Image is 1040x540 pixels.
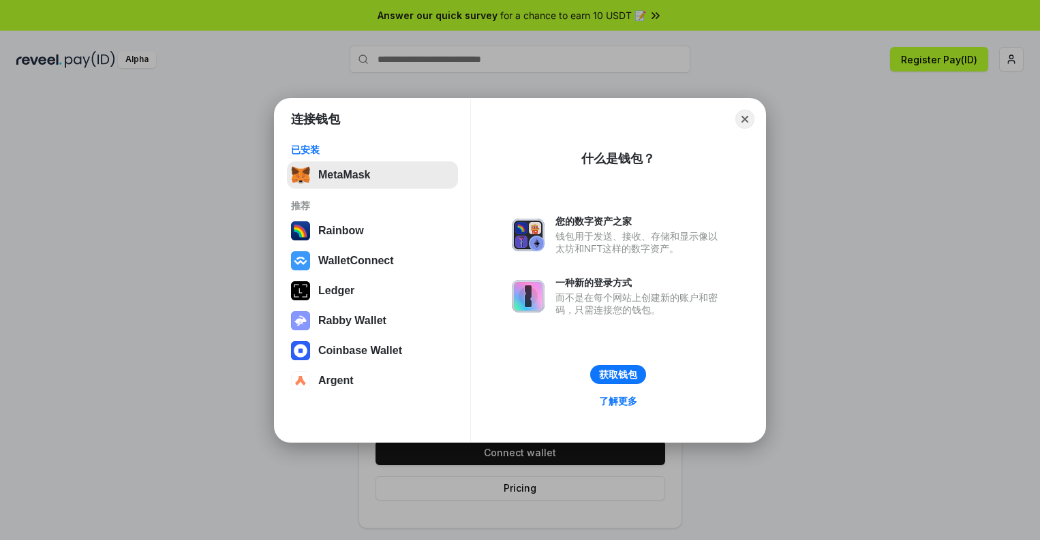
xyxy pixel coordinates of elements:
img: svg+xml,%3Csvg%20xmlns%3D%22http%3A%2F%2Fwww.w3.org%2F2000%2Fsvg%22%20width%3D%2228%22%20height%3... [291,281,310,300]
div: 而不是在每个网站上创建新的账户和密码，只需连接您的钱包。 [555,291,724,316]
div: WalletConnect [318,255,394,267]
button: Rabby Wallet [287,307,458,334]
div: Ledger [318,285,354,297]
button: MetaMask [287,161,458,189]
img: svg+xml,%3Csvg%20width%3D%2228%22%20height%3D%2228%22%20viewBox%3D%220%200%2028%2028%22%20fill%3D... [291,341,310,360]
button: Argent [287,367,458,394]
button: Rainbow [287,217,458,244]
div: Argent [318,375,354,387]
div: Coinbase Wallet [318,345,402,357]
button: 获取钱包 [590,365,646,384]
h1: 连接钱包 [291,111,340,127]
button: Ledger [287,277,458,304]
img: svg+xml,%3Csvg%20fill%3D%22none%22%20height%3D%2233%22%20viewBox%3D%220%200%2035%2033%22%20width%... [291,165,310,185]
div: 您的数字资产之家 [555,215,724,227]
div: 推荐 [291,200,454,212]
img: svg+xml,%3Csvg%20xmlns%3D%22http%3A%2F%2Fwww.w3.org%2F2000%2Fsvg%22%20fill%3D%22none%22%20viewBox... [291,311,310,330]
div: 了解更多 [599,395,637,407]
div: MetaMask [318,169,370,181]
img: svg+xml,%3Csvg%20xmlns%3D%22http%3A%2F%2Fwww.w3.org%2F2000%2Fsvg%22%20fill%3D%22none%22%20viewBox... [512,280,545,313]
button: WalletConnect [287,247,458,274]
div: 什么是钱包？ [581,150,655,167]
button: Close [735,110,754,129]
div: 一种新的登录方式 [555,276,724,289]
img: svg+xml,%3Csvg%20width%3D%2228%22%20height%3D%2228%22%20viewBox%3D%220%200%2028%2028%22%20fill%3D... [291,251,310,270]
button: Coinbase Wallet [287,337,458,364]
a: 了解更多 [591,392,645,410]
img: svg+xml,%3Csvg%20width%3D%2228%22%20height%3D%2228%22%20viewBox%3D%220%200%2028%2028%22%20fill%3D... [291,371,310,390]
img: svg+xml,%3Csvg%20width%3D%22120%22%20height%3D%22120%22%20viewBox%3D%220%200%20120%20120%22%20fil... [291,221,310,240]
div: 钱包用于发送、接收、存储和显示像以太坊和NFT这样的数字资产。 [555,230,724,255]
div: 已安装 [291,144,454,156]
img: svg+xml,%3Csvg%20xmlns%3D%22http%3A%2F%2Fwww.w3.org%2F2000%2Fsvg%22%20fill%3D%22none%22%20viewBox... [512,219,545,251]
div: Rabby Wallet [318,315,386,327]
div: 获取钱包 [599,368,637,381]
div: Rainbow [318,225,364,237]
